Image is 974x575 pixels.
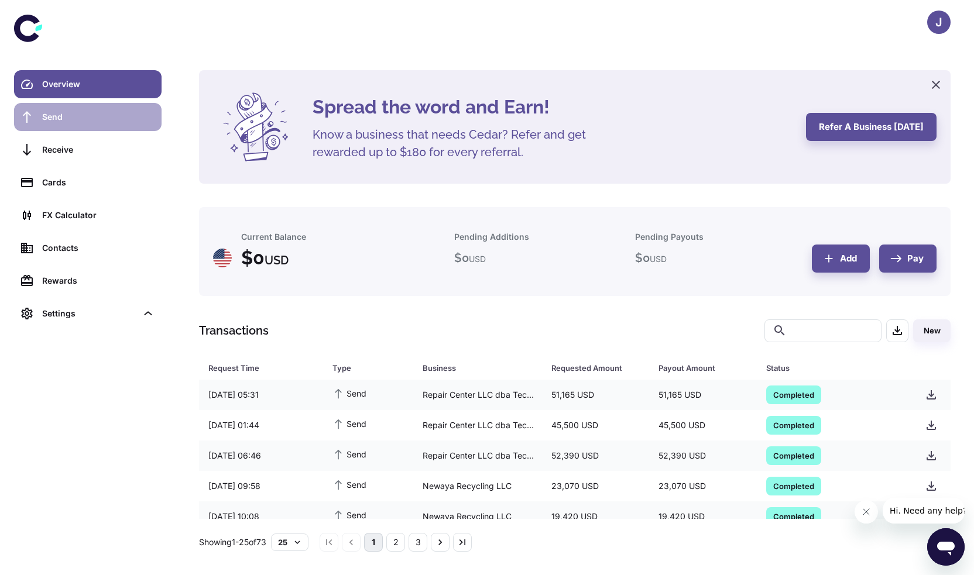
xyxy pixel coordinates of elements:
[542,505,649,528] div: 19,420 USD
[542,384,649,406] div: 51,165 USD
[42,78,155,91] div: Overview
[199,445,323,467] div: [DATE] 06:46
[42,274,155,287] div: Rewards
[649,384,756,406] div: 51,165 USD
[766,449,821,461] span: Completed
[659,360,736,376] div: Payout Amount
[332,360,393,376] div: Type
[650,254,667,264] span: USD
[469,254,486,264] span: USD
[409,533,427,552] button: Go to page 3
[551,360,644,376] span: Requested Amount
[14,168,162,197] a: Cards
[332,508,366,521] span: Send
[635,230,704,243] h6: Pending Payouts
[332,387,366,400] span: Send
[413,445,542,467] div: Repair Center LLC dba Tech defenders
[766,480,821,491] span: Completed
[413,505,542,528] div: Newaya Recycling LLC
[208,360,303,376] div: Request Time
[551,360,629,376] div: Requested Amount
[199,322,269,339] h1: Transactions
[649,445,756,467] div: 52,390 USD
[199,384,323,406] div: [DATE] 05:31
[14,234,162,262] a: Contacts
[766,510,821,522] span: Completed
[454,230,529,243] h6: Pending Additions
[332,360,409,376] span: Type
[199,536,266,549] p: Showing 1-25 of 73
[199,414,323,436] div: [DATE] 01:44
[806,113,937,141] button: Refer a business [DATE]
[241,244,289,272] h4: $ 0
[453,533,472,552] button: Go to last page
[42,143,155,156] div: Receive
[431,533,450,552] button: Go to next page
[14,267,162,295] a: Rewards
[542,475,649,497] div: 23,070 USD
[454,249,486,267] h5: $ 0
[766,388,821,400] span: Completed
[913,319,951,342] button: New
[332,478,366,491] span: Send
[542,445,649,467] div: 52,390 USD
[14,299,162,328] div: Settings
[7,8,84,18] span: Hi. Need any help?
[812,245,870,273] button: Add
[659,360,752,376] span: Payout Amount
[413,475,542,497] div: Newaya Recycling LLC
[313,126,605,161] h5: Know a business that needs Cedar? Refer and get rewarded up to $180 for every referral.
[332,417,366,430] span: Send
[766,360,887,376] div: Status
[927,528,965,566] iframe: Button to launch messaging window
[241,230,306,243] h6: Current Balance
[14,70,162,98] a: Overview
[332,447,366,460] span: Send
[42,242,155,254] div: Contacts
[42,176,155,189] div: Cards
[42,111,155,123] div: Send
[265,253,289,267] span: USD
[413,384,542,406] div: Repair Center LLC dba Tech defenders
[649,505,756,528] div: 19,420 USD
[766,419,821,431] span: Completed
[879,245,937,273] button: Pay
[386,533,405,552] button: Go to page 2
[42,209,155,222] div: FX Calculator
[927,11,951,34] button: J
[542,414,649,436] div: 45,500 USD
[883,498,965,524] iframe: Message from company
[766,360,903,376] span: Status
[649,475,756,497] div: 23,070 USD
[14,201,162,229] a: FX Calculator
[14,103,162,131] a: Send
[649,414,756,436] div: 45,500 USD
[42,307,137,320] div: Settings
[413,414,542,436] div: Repair Center LLC dba Tech defenders
[199,475,323,497] div: [DATE] 09:58
[318,533,474,552] nav: pagination navigation
[199,505,323,528] div: [DATE] 10:08
[855,500,878,524] iframe: Close message
[313,93,792,121] h4: Spread the word and Earn!
[271,533,308,551] button: 25
[14,136,162,164] a: Receive
[635,249,667,267] h5: $ 0
[208,360,318,376] span: Request Time
[364,533,383,552] button: page 1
